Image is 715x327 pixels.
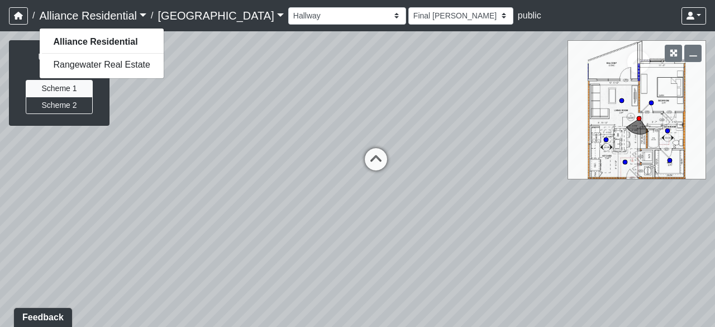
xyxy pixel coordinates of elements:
span: / [28,4,39,27]
a: Alliance Residential [39,4,146,27]
button: Scheme 2 [26,97,93,114]
iframe: Ybug feedback widget [8,305,74,327]
span: / [146,4,158,27]
div: Alliance Residential [39,28,164,79]
span: public [518,11,541,20]
a: [GEOGRAPHIC_DATA] [158,4,284,27]
button: Scheme 1 [26,80,93,97]
strong: Alliance Residential [53,37,137,46]
h6: Unit Finish Scheme [21,52,98,73]
a: Rangewater Real Estate [40,56,163,74]
a: Alliance Residential [40,33,163,51]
